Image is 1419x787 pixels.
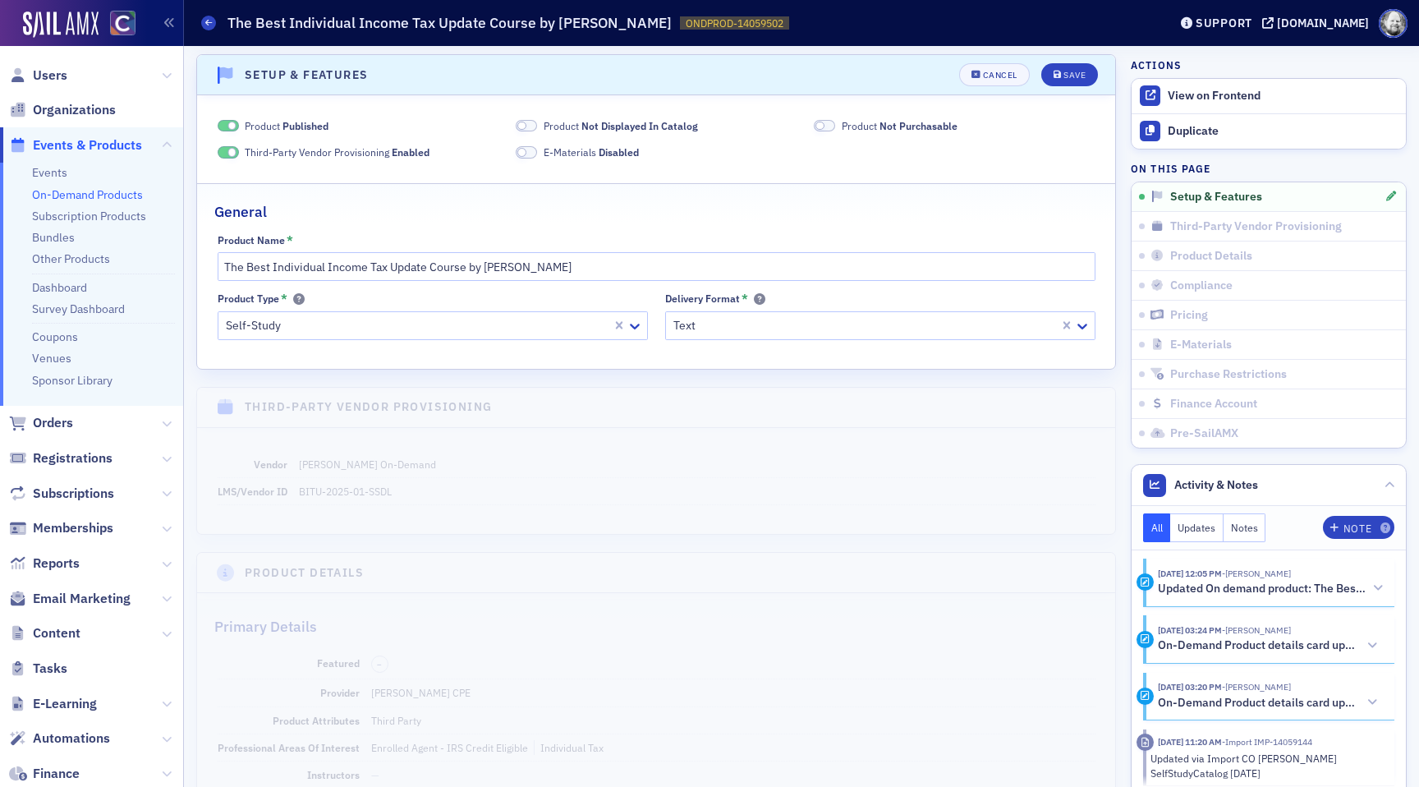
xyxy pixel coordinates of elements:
[1158,637,1383,655] button: On-Demand Product details card updated
[1277,16,1369,30] div: [DOMAIN_NAME]
[1262,17,1375,29] button: [DOMAIN_NAME]
[218,485,287,498] span: LMS/Vendor ID
[307,768,360,781] span: Instructors
[814,120,835,132] span: Not Purchasable
[32,230,75,245] a: Bundles
[214,616,317,637] h2: Primary Details
[227,13,672,33] h1: The Best Individual Income Tax Update Course by [PERSON_NAME]
[33,101,116,119] span: Organizations
[377,659,382,670] span: –
[33,660,67,678] span: Tasks
[33,729,110,748] span: Automations
[1343,524,1371,533] div: Note
[218,146,239,159] span: Enabled
[218,292,279,305] div: Product Type
[245,145,429,159] span: Third-Party Vendor Provisioning
[32,251,110,266] a: Other Products
[1131,58,1182,72] h4: Actions
[1222,736,1312,748] span: Import IMP-14059144
[879,119,957,132] span: Not Purchasable
[371,768,379,781] span: —
[33,624,80,642] span: Content
[9,414,73,432] a: Orders
[371,686,471,699] span: [PERSON_NAME] CPE
[1158,624,1222,636] time: 10/9/2025 03:24 PM
[99,11,135,39] a: View Homepage
[9,590,131,608] a: Email Marketing
[245,398,492,416] h4: Third-Party Vendor Provisioning
[599,145,639,159] span: Disabled
[1170,397,1257,412] span: Finance Account
[1170,338,1232,352] span: E-Materials
[686,16,783,30] span: ONDPROD-14059502
[1170,190,1262,205] span: Setup & Features
[1170,426,1238,441] span: Pre-SailAMX
[33,519,113,537] span: Memberships
[317,656,360,670] span: Featured
[32,280,87,295] a: Dashboard
[1170,278,1233,293] span: Compliance
[33,67,67,85] span: Users
[32,329,78,344] a: Coupons
[1158,582,1367,596] h5: Updated On demand product: The Best Individual Income Tax Update Course by [PERSON_NAME]
[1158,696,1356,711] h5: On-Demand Product details card updated
[282,119,328,132] span: Published
[299,478,1095,504] dd: BITU-2025-01-SSDL
[1137,734,1154,751] div: Imported Activity
[33,485,114,503] span: Subscriptions
[1158,694,1383,711] button: On-Demand Product details card updated
[959,63,1030,86] button: Cancel
[32,301,125,316] a: Survey Dashboard
[1174,476,1258,494] span: Activity & Notes
[245,118,328,133] span: Product
[1137,688,1154,705] div: Activity
[9,136,142,154] a: Events & Products
[371,713,421,728] div: Third Party
[245,564,364,582] h4: Product Details
[254,458,287,471] span: Vendor
[742,292,748,304] abbr: This field is required
[287,234,293,246] abbr: This field is required
[33,765,80,783] span: Finance
[1158,736,1222,748] time: 9/29/2025 11:20 AM
[9,449,113,467] a: Registrations
[1170,249,1252,264] span: Product Details
[23,12,99,38] a: SailAMX
[9,101,116,119] a: Organizations
[1041,63,1098,86] button: Save
[9,729,110,748] a: Automations
[299,458,436,471] span: [PERSON_NAME] On-Demand
[665,292,740,305] div: Delivery Format
[1170,308,1208,323] span: Pricing
[1224,513,1266,542] button: Notes
[218,741,360,754] span: Professional Areas Of Interest
[392,145,429,159] span: Enabled
[320,686,360,699] span: Provider
[9,67,67,85] a: Users
[9,485,114,503] a: Subscriptions
[534,740,604,755] div: Individual Tax
[1323,516,1394,539] button: Note
[1170,367,1287,382] span: Purchase Restrictions
[581,119,698,132] span: Not Displayed In Catalog
[273,714,360,727] span: Product Attributes
[983,71,1017,80] div: Cancel
[9,624,80,642] a: Content
[1379,9,1408,38] span: Profile
[218,120,239,132] span: Published
[32,165,67,180] a: Events
[33,136,142,154] span: Events & Products
[544,118,698,133] span: Product
[842,118,957,133] span: Product
[1137,631,1154,648] div: Activity
[1168,124,1398,139] div: Duplicate
[1222,568,1291,579] span: Sheila Duggan
[1158,580,1383,597] button: Updated On demand product: The Best Individual Income Tax Update Course by [PERSON_NAME]
[1196,16,1252,30] div: Support
[33,449,113,467] span: Registrations
[1222,681,1291,693] span: Pamela Galey-Coleman
[1222,624,1291,636] span: Pamela Galey-Coleman
[516,120,537,132] span: Not Displayed In Catalog
[1158,681,1222,693] time: 10/9/2025 03:20 PM
[1158,568,1222,579] time: 10/14/2025 12:05 PM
